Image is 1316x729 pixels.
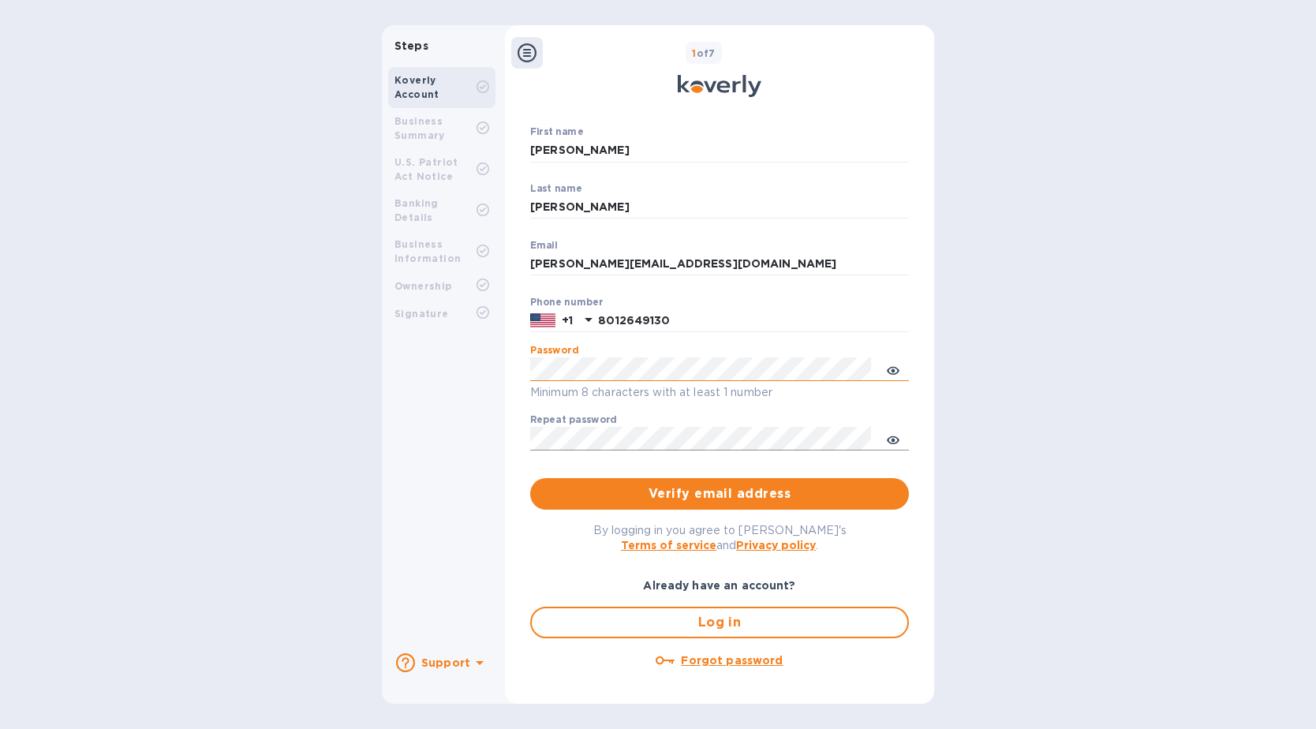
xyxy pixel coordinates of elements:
[394,74,439,100] b: Koverly Account
[562,312,573,328] p: +1
[394,238,461,264] b: Business Information
[530,297,603,307] label: Phone number
[530,128,583,137] label: First name
[692,47,696,59] span: 1
[544,613,895,632] span: Log in
[394,115,445,141] b: Business Summary
[530,607,909,638] button: Log in
[394,280,452,292] b: Ownership
[530,312,555,329] img: US
[530,241,558,250] label: Email
[692,47,716,59] b: of 7
[394,197,439,223] b: Banking Details
[621,539,716,551] a: Terms of service
[530,383,909,402] p: Minimum 8 characters with at least 1 number
[421,656,470,669] b: Support
[530,478,909,510] button: Verify email address
[530,139,909,163] input: Enter your first name
[394,39,428,52] b: Steps
[681,654,783,667] u: Forgot password
[530,184,582,193] label: Last name
[643,579,795,592] b: Already have an account?
[530,346,578,356] label: Password
[530,252,909,276] input: Email
[736,539,816,551] a: Privacy policy
[877,353,909,385] button: toggle password visibility
[593,524,847,551] span: By logging in you agree to [PERSON_NAME]'s and .
[543,484,896,503] span: Verify email address
[394,156,458,182] b: U.S. Patriot Act Notice
[877,423,909,454] button: toggle password visibility
[530,416,617,425] label: Repeat password
[394,308,449,320] b: Signature
[530,196,909,219] input: Enter your last name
